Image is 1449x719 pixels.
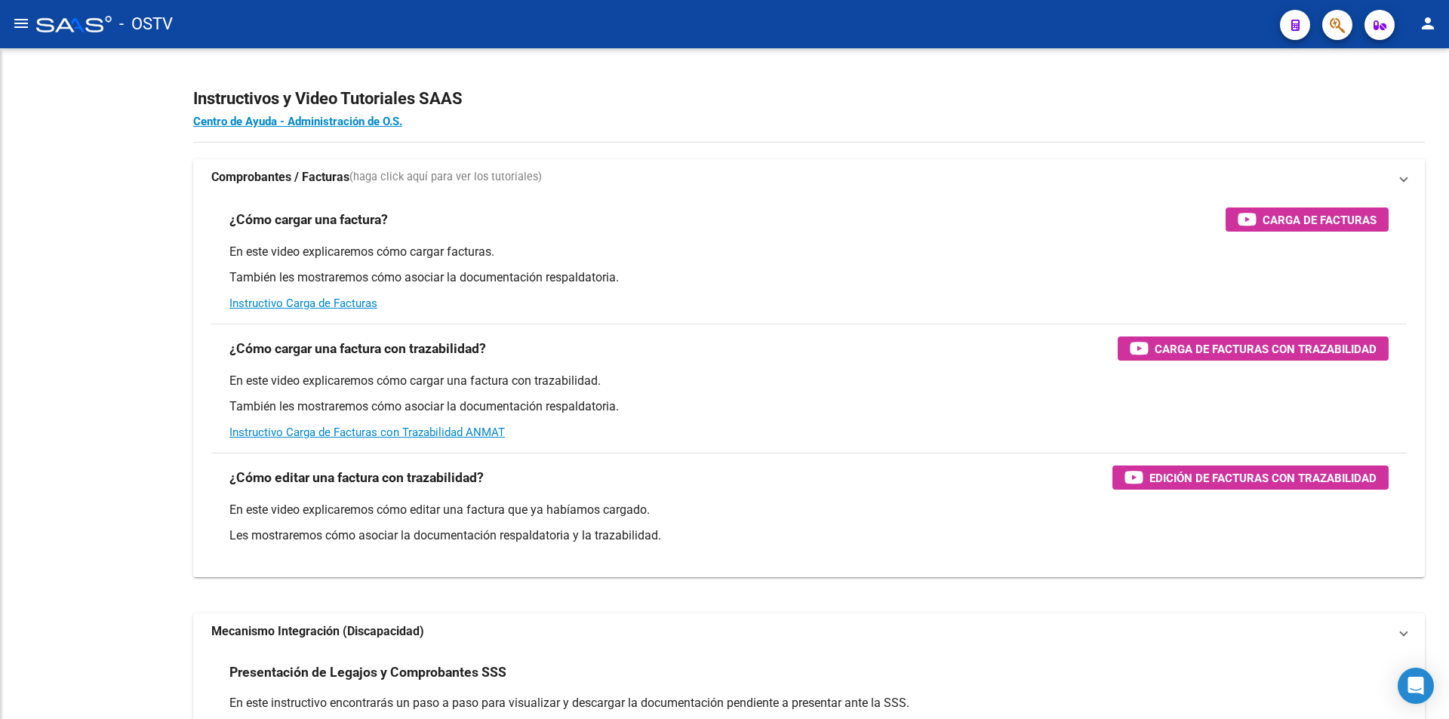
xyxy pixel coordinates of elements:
h3: ¿Cómo cargar una factura con trazabilidad? [229,338,486,359]
p: También les mostraremos cómo asociar la documentación respaldatoria. [229,269,1389,286]
p: En este video explicaremos cómo cargar facturas. [229,244,1389,260]
button: Carga de Facturas con Trazabilidad [1118,336,1389,361]
span: (haga click aquí para ver los tutoriales) [349,169,542,186]
span: Edición de Facturas con Trazabilidad [1149,469,1377,487]
mat-icon: menu [12,14,30,32]
a: Instructivo Carga de Facturas con Trazabilidad ANMAT [229,426,505,439]
span: - OSTV [119,8,173,41]
button: Carga de Facturas [1226,207,1389,232]
h3: ¿Cómo editar una factura con trazabilidad? [229,467,484,488]
h2: Instructivos y Video Tutoriales SAAS [193,84,1425,113]
mat-icon: person [1419,14,1437,32]
strong: Comprobantes / Facturas [211,169,349,186]
a: Centro de Ayuda - Administración de O.S. [193,115,402,128]
strong: Mecanismo Integración (Discapacidad) [211,623,424,640]
div: Open Intercom Messenger [1398,668,1434,704]
p: Les mostraremos cómo asociar la documentación respaldatoria y la trazabilidad. [229,527,1389,544]
mat-expansion-panel-header: Comprobantes / Facturas(haga click aquí para ver los tutoriales) [193,159,1425,195]
p: En este video explicaremos cómo editar una factura que ya habíamos cargado. [229,502,1389,518]
p: En este instructivo encontrarás un paso a paso para visualizar y descargar la documentación pendi... [229,695,1389,711]
span: Carga de Facturas con Trazabilidad [1155,340,1377,358]
div: Comprobantes / Facturas(haga click aquí para ver los tutoriales) [193,195,1425,577]
a: Instructivo Carga de Facturas [229,297,377,310]
h3: ¿Cómo cargar una factura? [229,209,388,230]
span: Carga de Facturas [1263,210,1377,229]
p: También les mostraremos cómo asociar la documentación respaldatoria. [229,398,1389,415]
h3: Presentación de Legajos y Comprobantes SSS [229,662,506,683]
button: Edición de Facturas con Trazabilidad [1112,466,1389,490]
p: En este video explicaremos cómo cargar una factura con trazabilidad. [229,373,1389,389]
mat-expansion-panel-header: Mecanismo Integración (Discapacidad) [193,613,1425,650]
